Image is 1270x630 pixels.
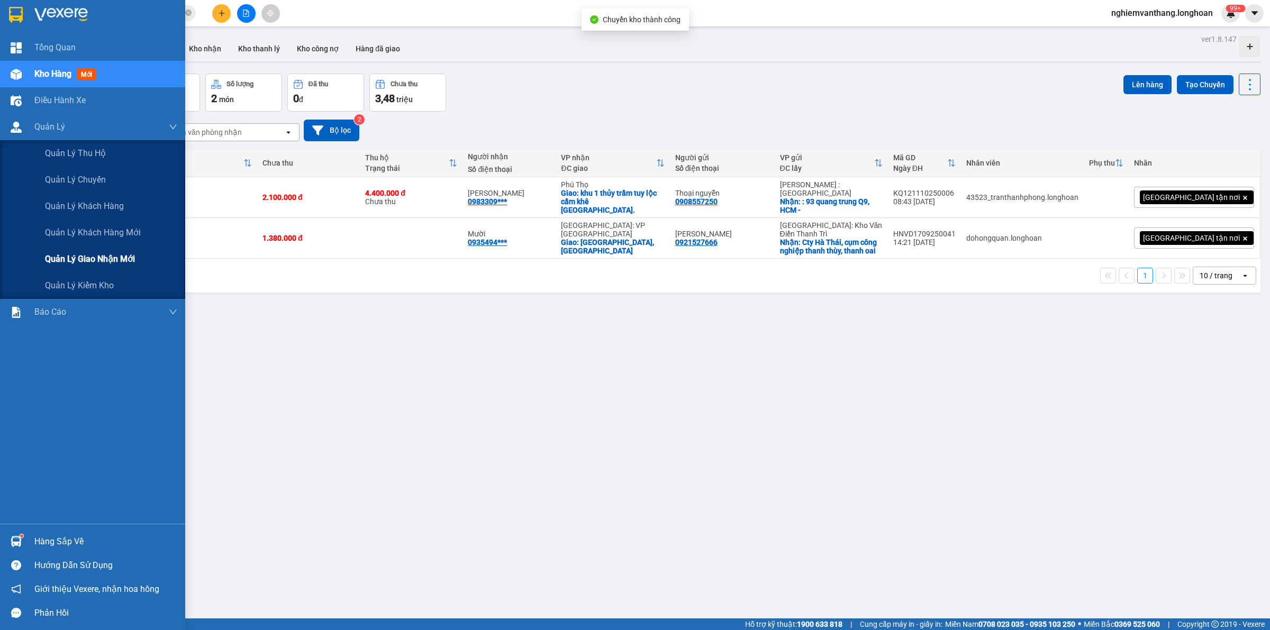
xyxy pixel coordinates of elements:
th: Toggle SortBy [360,149,462,177]
div: Mười [468,230,550,238]
div: 14:21 [DATE] [893,238,956,246]
span: Quản lý chuyến [45,173,106,186]
span: close-circle [185,8,192,19]
span: [GEOGRAPHIC_DATA] tận nơi [1143,233,1240,243]
span: Miền Bắc [1084,618,1160,630]
div: Nhận: : 93 quang trung Q9, HCM - [780,197,883,214]
div: Chưa thu [365,189,457,206]
div: Hướng dẫn sử dụng [34,558,177,573]
div: VP nhận [561,153,656,162]
span: copyright [1211,620,1219,628]
span: Chuyển kho thành công [603,15,681,24]
span: 2 [211,92,217,105]
div: Giao: Đường Quang Trung, Thành Phố Quảng Ngãi [561,238,664,255]
button: Đã thu0đ [287,74,364,112]
div: Huy Anh [468,189,550,197]
span: món [219,95,234,104]
span: Báo cáo [34,305,66,318]
sup: 1 [20,534,23,537]
div: ver 1.8.147 [1201,33,1237,45]
div: VP gửi [780,153,874,162]
div: Nhận: Cty Hà Thái, cụm công nghiệp thanh thùy, thanh oai [780,238,883,255]
span: đ [299,95,303,104]
div: Người gửi [675,153,769,162]
div: Người nhận [468,152,550,161]
img: logo-vxr [9,7,23,23]
button: aim [261,4,280,23]
span: | [850,618,852,630]
div: Chưa thu [262,159,355,167]
div: ĐC lấy [780,164,874,172]
button: Chưa thu3,48 triệu [369,74,446,112]
div: HTTT [162,164,243,172]
div: [GEOGRAPHIC_DATA]: VP [GEOGRAPHIC_DATA] [561,221,664,238]
button: Kho nhận [180,36,230,61]
div: Chọn văn phòng nhận [169,127,242,138]
span: Điều hành xe [34,94,86,107]
span: notification [11,584,21,594]
span: Quản lý khách hàng [45,199,124,213]
div: Giao: khu 1 thủy trầm tuy lộc cẩm khê Phú Thọ. [561,189,664,214]
div: Đã thu [162,153,243,162]
button: Kho công nợ [288,36,347,61]
button: plus [212,4,231,23]
span: Quản Lý [34,120,65,133]
div: dohongquan.longhoan [966,234,1078,242]
div: Nhân viên [966,159,1078,167]
button: Kho thanh lý [230,36,288,61]
strong: 0708 023 035 - 0935 103 250 [978,620,1075,628]
span: check-circle [590,15,598,24]
div: [PERSON_NAME] : [GEOGRAPHIC_DATA] [780,180,883,197]
button: 1 [1137,268,1153,284]
div: Đã thu [309,80,328,88]
span: 0 [293,92,299,105]
th: Toggle SortBy [157,149,257,177]
span: file-add [242,10,250,17]
svg: open [1241,271,1249,280]
strong: 0369 525 060 [1114,620,1160,628]
img: solution-icon [11,307,22,318]
div: Nhãn [1134,159,1254,167]
button: caret-down [1245,4,1264,23]
span: Cung cấp máy in - giấy in: [860,618,942,630]
button: Hàng đã giao [347,36,409,61]
div: [GEOGRAPHIC_DATA]: Kho Văn Điển Thanh Trì [780,221,883,238]
div: Chưa thu [391,80,418,88]
th: Toggle SortBy [888,149,961,177]
div: Thoại nguyễn [675,189,769,197]
div: Trạng thái [365,164,449,172]
span: message [11,608,21,618]
span: Quản lý thu hộ [45,147,106,160]
img: warehouse-icon [11,95,22,106]
span: triệu [396,95,413,104]
span: | [1168,618,1169,630]
div: Số điện thoại [468,165,550,174]
img: warehouse-icon [11,69,22,80]
div: 0921527666 [675,238,718,246]
span: Quản lý khách hàng mới [45,226,141,239]
button: Lên hàng [1123,75,1172,94]
svg: open [284,128,293,136]
img: warehouse-icon [11,536,22,547]
span: Hỗ trợ kỹ thuật: [745,618,842,630]
div: Phụ thu [1089,159,1115,167]
button: Tạo Chuyến [1177,75,1233,94]
div: Thu hộ [365,153,449,162]
th: Toggle SortBy [556,149,669,177]
div: 10 / trang [1200,270,1232,281]
span: down [169,123,177,131]
img: dashboard-icon [11,42,22,53]
sup: 755 [1226,5,1245,12]
span: Miền Nam [945,618,1075,630]
div: 0908557250 [675,197,718,206]
span: 3,48 [375,92,395,105]
strong: 1900 633 818 [797,620,842,628]
th: Toggle SortBy [775,149,888,177]
div: Ngày ĐH [893,164,947,172]
span: caret-down [1250,8,1259,18]
button: file-add [237,4,256,23]
div: HNVD1709250041 [893,230,956,238]
span: ⚪️ [1078,622,1081,626]
div: Mã GD [893,153,947,162]
div: 43523_tranthanhphong.longhoan [966,193,1078,202]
